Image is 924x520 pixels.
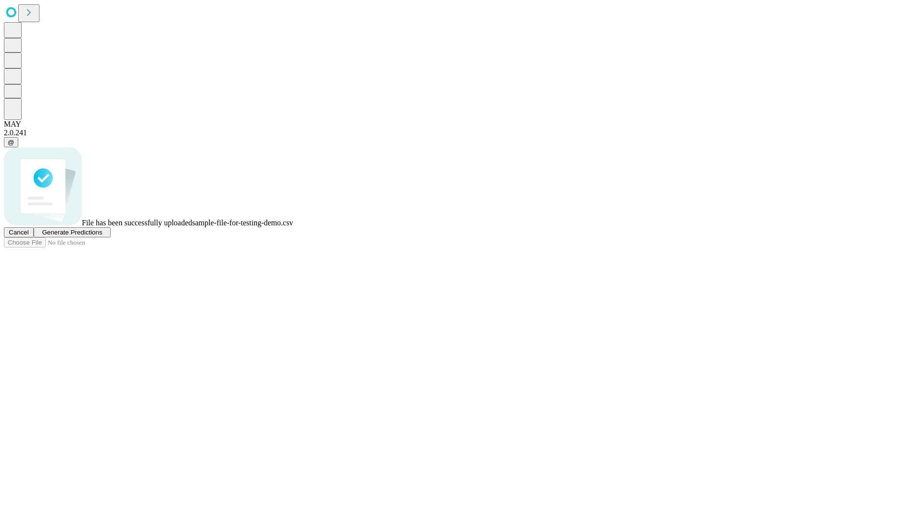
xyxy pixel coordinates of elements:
span: Generate Predictions [42,229,102,236]
button: @ [4,137,18,147]
div: 2.0.241 [4,129,920,137]
span: @ [8,139,14,146]
button: Cancel [4,227,34,237]
button: Generate Predictions [34,227,111,237]
span: Cancel [9,229,29,236]
span: sample-file-for-testing-demo.csv [192,219,293,227]
div: MAY [4,120,920,129]
span: File has been successfully uploaded [82,219,192,227]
